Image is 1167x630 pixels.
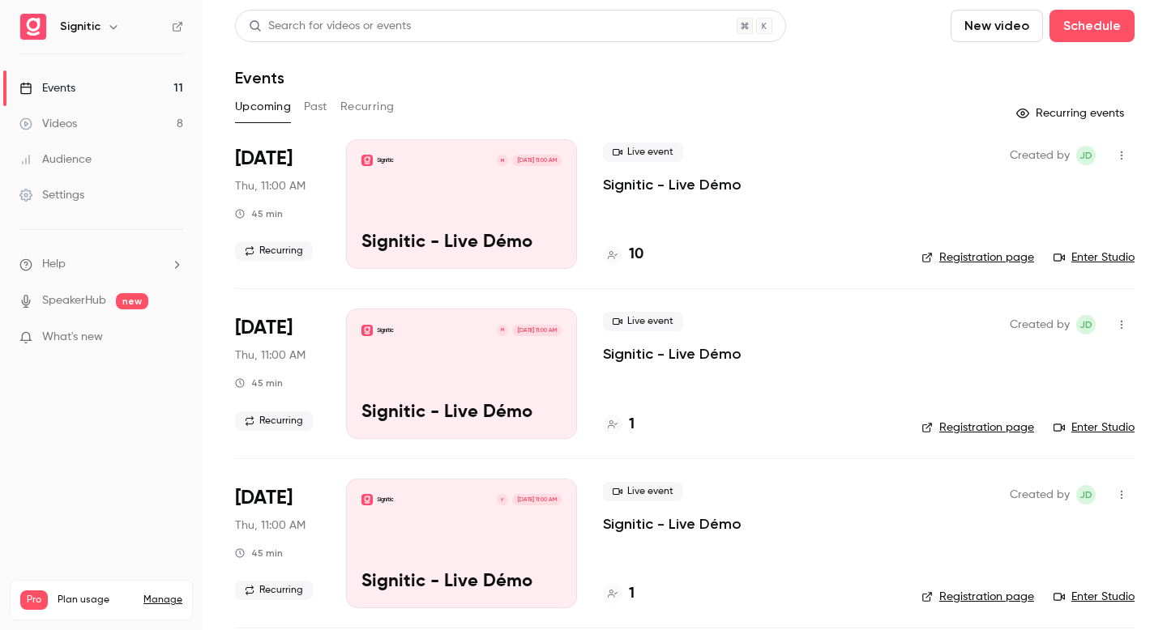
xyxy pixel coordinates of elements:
span: Live event [603,482,683,501]
span: Thu, 11:00 AM [235,517,306,534]
div: Sep 25 Thu, 11:00 AM (Europe/Paris) [235,139,320,269]
span: Created by [1010,146,1070,165]
span: JD [1079,315,1092,334]
div: Y [496,493,509,506]
a: Signitic - Live Démo [603,175,742,194]
span: Plan usage [58,594,134,607]
div: M [496,154,509,167]
button: New video [951,10,1043,42]
h4: 1 [629,414,635,436]
a: 1 [603,583,635,605]
p: Signitic [377,496,394,504]
div: M [496,324,509,337]
img: Signitic - Live Démo [361,325,373,336]
p: Signitic [377,326,394,334]
span: Joris Dulac [1076,315,1096,334]
span: new [116,293,148,309]
div: Oct 9 Thu, 11:00 AM (Europe/Paris) [235,479,320,608]
img: Signitic - Live Démo [361,494,373,505]
div: Events [19,80,75,96]
span: Recurring [235,241,313,261]
span: Pro [20,590,48,610]
div: Videos [19,116,77,132]
span: [DATE] 11:00 AM [512,494,561,505]
div: Settings [19,187,84,203]
button: Upcoming [235,94,291,120]
a: SpeakerHub [42,292,106,309]
span: What's new [42,329,103,346]
span: [DATE] 11:00 AM [512,325,561,336]
a: Signitic - Live Démo [603,514,742,534]
span: [DATE] 11:00 AM [512,155,561,166]
span: Live event [603,143,683,162]
span: [DATE] [235,315,293,341]
a: Registration page [921,589,1034,605]
button: Past [304,94,327,120]
div: 45 min [235,207,283,220]
span: Created by [1010,315,1070,334]
a: 1 [603,414,635,436]
p: Signitic - Live Démo [361,572,562,593]
a: Signitic - Live DémoSigniticM[DATE] 11:00 AMSignitic - Live Démo [346,139,577,269]
a: Enter Studio [1054,589,1135,605]
li: help-dropdown-opener [19,256,183,273]
h4: 1 [629,583,635,605]
a: Enter Studio [1054,249,1135,266]
a: Registration page [921,419,1034,436]
span: Recurring [235,411,313,431]
span: [DATE] [235,485,293,511]
span: Live event [603,312,683,331]
p: Signitic - Live Démo [361,402,562,424]
span: Recurring [235,581,313,600]
a: Signitic - Live DémoSigniticY[DATE] 11:00 AMSignitic - Live Démo [346,479,577,608]
h6: Signitic [60,19,100,35]
div: Audience [19,151,92,168]
a: Registration page [921,249,1034,266]
h4: 10 [629,244,643,266]
div: Oct 2 Thu, 11:00 AM (Europe/Paris) [235,309,320,438]
button: Recurring events [1009,100,1135,126]
div: 45 min [235,377,283,389]
h1: Events [235,68,284,87]
span: Joris Dulac [1076,485,1096,504]
span: [DATE] [235,146,293,172]
p: Signitic [377,156,394,164]
div: Search for videos or events [249,18,411,35]
div: 45 min [235,547,283,560]
span: Help [42,256,66,273]
a: Manage [143,594,182,607]
span: Created by [1010,485,1070,504]
span: Joris Dulac [1076,146,1096,165]
button: Recurring [340,94,395,120]
a: 10 [603,244,643,266]
span: Thu, 11:00 AM [235,347,306,364]
p: Signitic - Live Démo [361,232,562,253]
span: JD [1079,485,1092,504]
a: Enter Studio [1054,419,1135,436]
a: Signitic - Live DémoSigniticM[DATE] 11:00 AMSignitic - Live Démo [346,309,577,438]
img: Signitic [20,14,46,40]
span: Thu, 11:00 AM [235,178,306,194]
span: JD [1079,146,1092,165]
a: Signitic - Live Démo [603,344,742,364]
img: Signitic - Live Démo [361,155,373,166]
button: Schedule [1049,10,1135,42]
